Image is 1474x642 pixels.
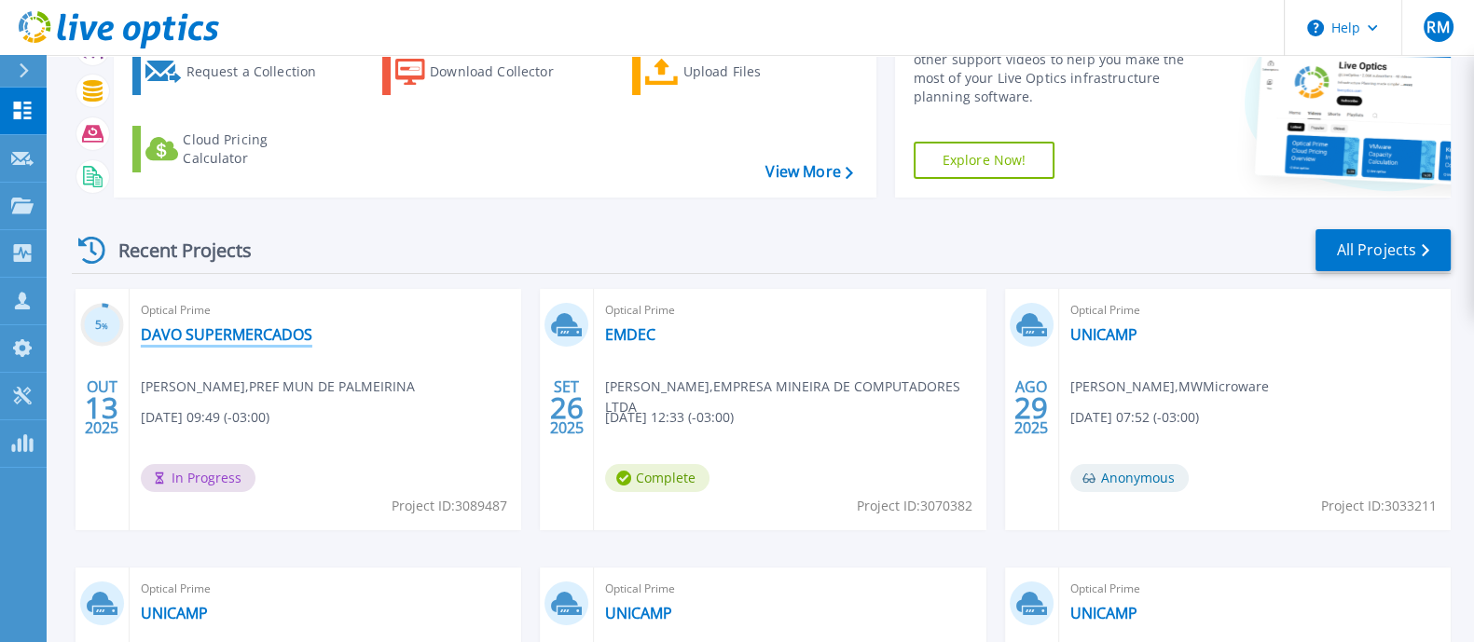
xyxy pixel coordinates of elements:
span: Optical Prime [1070,579,1440,599]
span: Optical Prime [141,300,510,321]
div: Upload Files [682,53,832,90]
a: View More [765,163,852,181]
h3: 5 [80,315,124,336]
div: AGO 2025 [1013,374,1049,442]
a: UNICAMP [1070,604,1137,622]
a: UNICAMP [1070,325,1137,344]
span: [DATE] 12:33 (-03:00) [605,407,734,428]
span: Optical Prime [1070,300,1440,321]
span: Optical Prime [605,579,974,599]
span: 26 [550,400,584,416]
span: Project ID: 3070382 [857,496,972,516]
span: RM [1426,20,1449,34]
div: OUT 2025 [84,374,119,442]
a: UNICAMP [141,604,208,622]
a: UNICAMP [605,604,672,622]
a: Upload Files [632,48,840,95]
span: [PERSON_NAME] , EMPRESA MINEIRA DE COMPUTADORES LTDA [605,376,985,417]
span: Anonymous [1070,464,1189,492]
span: [DATE] 07:52 (-03:00) [1070,407,1199,428]
a: Explore Now! [914,142,1055,179]
span: 13 [85,400,118,416]
span: % [102,321,108,331]
span: [DATE] 09:49 (-03:00) [141,407,269,428]
span: Complete [605,464,709,492]
div: Find tutorials, instructional guides and other support videos to help you make the most of your L... [914,32,1193,106]
a: Download Collector [382,48,590,95]
a: All Projects [1316,229,1451,271]
div: SET 2025 [549,374,585,442]
span: Optical Prime [605,300,974,321]
span: Optical Prime [141,579,510,599]
a: Request a Collection [132,48,340,95]
a: DAVO SUPERMERCADOS [141,325,312,344]
span: In Progress [141,464,255,492]
span: Project ID: 3033211 [1321,496,1437,516]
span: Project ID: 3089487 [392,496,507,516]
div: Request a Collection [186,53,335,90]
div: Cloud Pricing Calculator [183,130,332,168]
span: [PERSON_NAME] , MWMicroware [1070,376,1269,397]
span: 29 [1014,400,1048,416]
a: Cloud Pricing Calculator [132,126,340,172]
span: [PERSON_NAME] , PREF MUN DE PALMEIRINA [141,376,415,397]
div: Download Collector [430,53,579,90]
a: EMDEC [605,325,655,344]
div: Recent Projects [72,227,277,273]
